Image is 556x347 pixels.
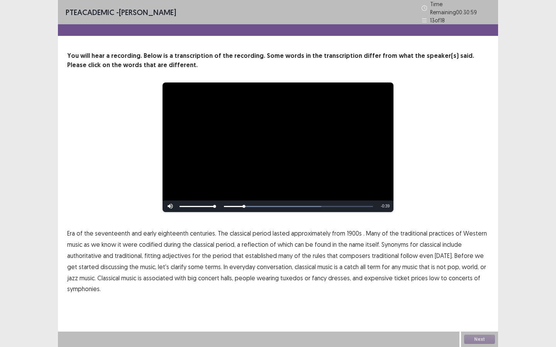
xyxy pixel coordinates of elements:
[480,262,486,271] span: or
[390,229,399,238] span: the
[163,200,178,212] button: Mute
[140,262,156,271] span: music,
[462,262,479,271] span: world,
[305,273,310,283] span: or
[382,204,390,208] span: 0:39
[295,262,316,271] span: classical
[143,273,173,283] span: associated
[420,240,441,249] span: classical
[411,273,428,283] span: prices
[419,251,433,260] span: even
[363,229,364,238] span: .
[400,229,427,238] span: traditional
[158,229,188,238] span: eighteenth
[291,229,331,238] span: approximately
[97,273,120,283] span: Classical
[121,273,136,283] span: music
[327,251,338,260] span: that
[429,273,439,283] span: low
[280,273,303,283] span: tuxedos
[431,262,435,271] span: is
[400,251,418,260] span: follow
[205,262,222,271] span: terms.
[382,262,390,271] span: for
[66,7,114,17] span: PTE academic
[305,240,313,249] span: be
[95,229,130,238] span: seventeenth
[171,262,186,271] span: clarify
[164,240,181,249] span: during
[382,229,388,238] span: of
[448,262,460,271] span: pop,
[103,251,113,260] span: and
[143,229,156,238] span: early
[449,273,473,283] span: concerts
[144,251,161,260] span: fitting
[202,251,211,260] span: the
[192,251,200,260] span: for
[67,284,101,293] span: symphonies.
[278,251,293,260] span: many
[313,251,325,260] span: rules
[475,251,484,260] span: we
[67,251,102,260] span: authoritative
[454,251,473,260] span: Before
[138,273,142,283] span: is
[175,273,186,283] span: with
[366,240,380,249] span: itself.
[332,229,345,238] span: from
[245,251,277,260] span: established
[188,273,197,283] span: big
[339,262,342,271] span: a
[381,204,382,208] span: -
[237,240,240,249] span: a
[253,229,271,238] span: period
[295,240,304,249] span: can
[328,273,351,283] span: dresses,
[339,251,370,260] span: composers
[349,240,364,249] span: name
[102,240,116,249] span: know
[66,7,176,18] p: - [PERSON_NAME]
[84,229,93,238] span: the
[216,240,236,249] span: period,
[163,83,393,212] div: Video Player
[242,240,268,249] span: reflection
[139,240,162,249] span: codified
[115,251,143,260] span: traditional,
[180,206,215,207] div: Volume Level
[294,251,300,260] span: of
[410,240,418,249] span: for
[188,262,203,271] span: some
[312,273,327,283] span: fancy
[273,229,290,238] span: lasted
[123,240,137,249] span: were
[158,262,169,271] span: let's
[80,273,96,283] span: music.
[381,240,409,249] span: Synonyms
[221,273,233,283] span: halls,
[182,240,192,249] span: the
[162,251,191,260] span: adjectives
[394,273,410,283] span: ticket
[67,51,489,70] p: You will hear a recording. Below is a transcription of the recording. Some words in the transcrip...
[84,240,90,249] span: as
[372,251,399,260] span: traditional
[347,229,362,238] span: 1900s
[229,262,255,271] span: everyday
[419,262,430,271] span: that
[213,251,231,260] span: period
[353,273,363,283] span: and
[257,273,279,283] span: wearing
[366,229,380,238] span: Many
[442,240,462,249] span: include
[257,262,293,271] span: conversation,
[334,262,338,271] span: is
[67,273,78,283] span: jazz
[218,229,228,238] span: The
[437,262,446,271] span: not
[367,262,380,271] span: term
[344,262,359,271] span: catch
[233,251,244,260] span: that
[235,273,255,283] span: people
